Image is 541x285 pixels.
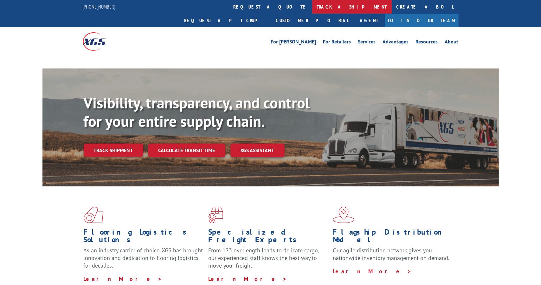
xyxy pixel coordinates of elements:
[208,275,287,282] a: Learn More >
[271,39,316,46] a: For [PERSON_NAME]
[84,275,163,282] a: Learn More >
[333,247,449,262] span: Our agile distribution network gives you nationwide inventory management on demand.
[323,39,351,46] a: For Retailers
[230,144,285,157] a: XGS ASSISTANT
[84,93,310,131] b: Visibility, transparency, and control for your entire supply chain.
[84,228,203,247] h1: Flooring Logistics Solutions
[271,14,354,27] a: Customer Portal
[383,39,409,46] a: Advantages
[84,207,103,223] img: xgs-icon-total-supply-chain-intelligence-red
[208,247,328,275] p: From 123 overlength loads to delicate cargo, our experienced staff knows the best way to move you...
[333,268,412,275] a: Learn More >
[358,39,376,46] a: Services
[180,14,271,27] a: Request a pickup
[385,14,459,27] a: Join Our Team
[84,144,143,157] a: Track shipment
[354,14,385,27] a: Agent
[148,144,225,157] a: Calculate transit time
[84,247,203,269] span: As an industry carrier of choice, XGS has brought innovation and dedication to flooring logistics...
[83,3,116,10] a: [PHONE_NUMBER]
[208,207,223,223] img: xgs-icon-focused-on-flooring-red
[208,228,328,247] h1: Specialized Freight Experts
[333,207,355,223] img: xgs-icon-flagship-distribution-model-red
[445,39,459,46] a: About
[333,228,453,247] h1: Flagship Distribution Model
[416,39,438,46] a: Resources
